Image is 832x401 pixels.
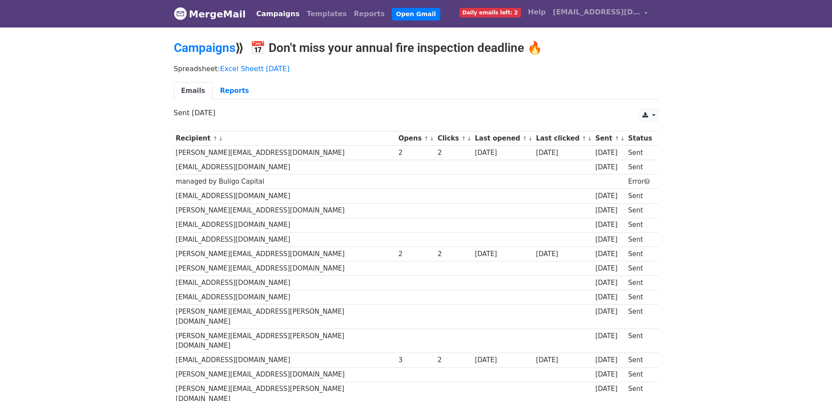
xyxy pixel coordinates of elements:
th: Recipient [174,131,397,146]
div: [DATE] [475,148,532,158]
td: Sent [626,146,654,160]
span: Daily emails left: 2 [459,8,521,17]
td: Sent [626,329,654,353]
div: 3 [398,355,433,365]
div: [DATE] [595,278,624,288]
a: Open Gmail [392,8,440,21]
td: [PERSON_NAME][EMAIL_ADDRESS][DOMAIN_NAME] [174,203,397,218]
td: [PERSON_NAME][EMAIL_ADDRESS][PERSON_NAME][DOMAIN_NAME] [174,329,397,353]
div: [DATE] [595,370,624,380]
td: [EMAIL_ADDRESS][DOMAIN_NAME] [174,353,397,367]
a: ↑ [582,135,587,142]
th: Last opened [473,131,534,146]
td: [PERSON_NAME][EMAIL_ADDRESS][DOMAIN_NAME] [174,261,397,275]
td: Sent [626,189,654,203]
td: Sent [626,276,654,290]
a: Campaigns [174,41,235,55]
div: [DATE] [595,148,624,158]
th: Status [626,131,654,146]
a: Reports [213,82,256,100]
a: Help [525,3,549,21]
th: Sent [593,131,626,146]
th: Clicks [435,131,473,146]
div: 2 [438,249,471,259]
div: [DATE] [595,162,624,172]
a: ↓ [430,135,435,142]
a: MergeMail [174,5,246,23]
div: [DATE] [595,307,624,317]
td: Sent [626,218,654,232]
div: [DATE] [595,191,624,201]
td: Sent [626,261,654,275]
td: [EMAIL_ADDRESS][DOMAIN_NAME] [174,189,397,203]
div: [DATE] [595,264,624,274]
img: MergeMail logo [174,7,187,20]
td: Sent [626,160,654,175]
a: Campaigns [253,5,303,23]
td: Sent [626,232,654,247]
div: 2 [438,355,471,365]
div: [DATE] [595,206,624,216]
td: Error [626,175,654,189]
div: [DATE] [595,292,624,302]
a: ↓ [528,135,533,142]
div: [DATE] [595,355,624,365]
td: Sent [626,367,654,382]
div: [DATE] [536,355,591,365]
a: Reports [350,5,388,23]
a: ↓ [587,135,592,142]
a: Daily emails left: 2 [456,3,525,21]
div: 2 [438,148,471,158]
div: [DATE] [475,249,532,259]
div: [DATE] [595,249,624,259]
td: [PERSON_NAME][EMAIL_ADDRESS][DOMAIN_NAME] [174,247,397,261]
td: [PERSON_NAME][EMAIL_ADDRESS][PERSON_NAME][DOMAIN_NAME] [174,305,397,329]
td: [PERSON_NAME][EMAIL_ADDRESS][DOMAIN_NAME] [174,146,397,160]
td: Sent [626,290,654,305]
th: Last clicked [534,131,594,146]
td: [EMAIL_ADDRESS][DOMAIN_NAME] [174,290,397,305]
div: [DATE] [595,220,624,230]
a: [EMAIL_ADDRESS][DOMAIN_NAME] [549,3,652,24]
td: Sent [626,353,654,367]
a: Templates [303,5,350,23]
div: [DATE] [595,235,624,245]
a: ↓ [218,135,223,142]
td: [EMAIL_ADDRESS][DOMAIN_NAME] [174,218,397,232]
a: ↑ [615,135,619,142]
a: ↓ [620,135,625,142]
a: ↓ [467,135,472,142]
p: Spreadsheet: [174,64,659,73]
div: [DATE] [595,331,624,341]
a: ↑ [424,135,429,142]
div: [DATE] [536,148,591,158]
a: ↑ [461,135,466,142]
div: [DATE] [595,384,624,394]
h2: ⟫ 📅 Don't miss your annual fire inspection deadline 🔥 [174,41,659,55]
div: [DATE] [536,249,591,259]
td: [PERSON_NAME][EMAIL_ADDRESS][DOMAIN_NAME] [174,367,397,382]
div: 2 [398,249,433,259]
span: [EMAIL_ADDRESS][DOMAIN_NAME] [553,7,640,17]
a: ↑ [213,135,217,142]
td: [EMAIL_ADDRESS][DOMAIN_NAME] [174,232,397,247]
td: [EMAIL_ADDRESS][DOMAIN_NAME] [174,160,397,175]
td: Sent [626,203,654,218]
td: Sent [626,247,654,261]
div: 2 [398,148,433,158]
p: Sent [DATE] [174,108,659,117]
a: Emails [174,82,213,100]
a: ↑ [522,135,527,142]
div: [DATE] [475,355,532,365]
th: Opens [397,131,436,146]
td: [EMAIL_ADDRESS][DOMAIN_NAME] [174,276,397,290]
td: managed by Buligo Capital [174,175,397,189]
a: Excel Sheett [DATE] [220,65,290,73]
td: Sent [626,305,654,329]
